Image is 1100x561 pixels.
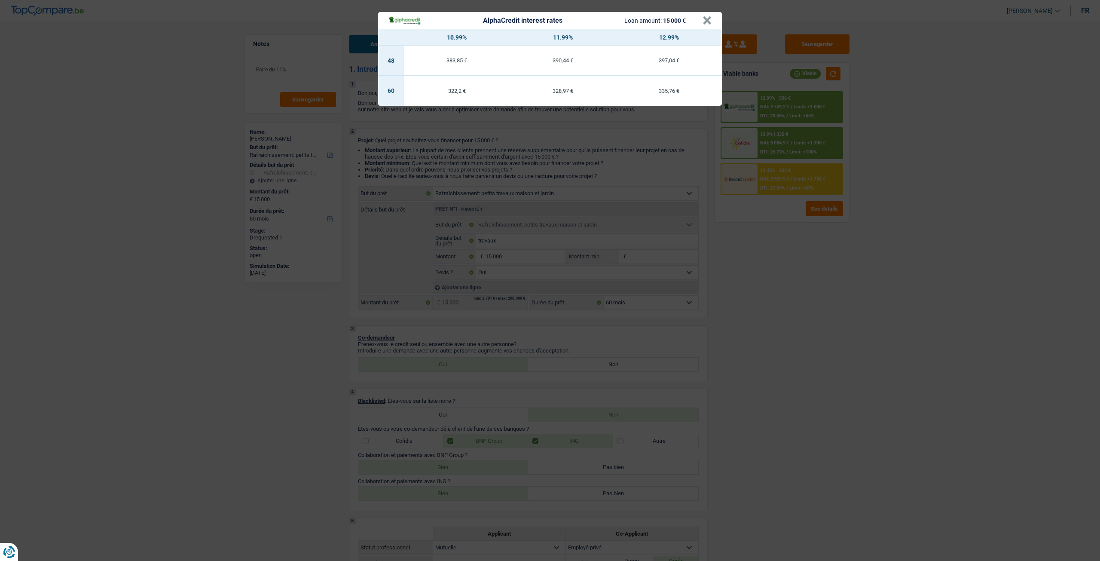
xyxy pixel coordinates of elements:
[404,58,510,63] div: 383,85 €
[378,46,404,76] td: 48
[703,16,712,25] button: ×
[624,17,662,24] span: Loan amount:
[483,17,562,24] div: AlphaCredit interest rates
[510,29,616,46] th: 11.99%
[510,88,616,94] div: 328,97 €
[616,58,722,63] div: 397,04 €
[404,29,510,46] th: 10.99%
[616,88,722,94] div: 335,76 €
[378,76,404,106] td: 60
[663,17,686,24] span: 15 000 €
[510,58,616,63] div: 390,44 €
[616,29,722,46] th: 12.99%
[388,15,421,25] img: AlphaCredit
[404,88,510,94] div: 322,2 €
